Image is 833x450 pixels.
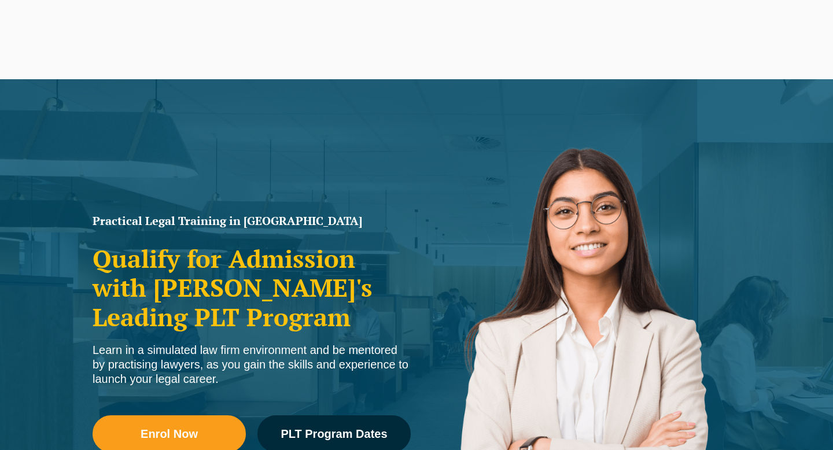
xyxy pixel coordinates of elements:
[93,343,411,386] div: Learn in a simulated law firm environment and be mentored by practising lawyers, as you gain the ...
[93,244,411,331] h2: Qualify for Admission with [PERSON_NAME]'s Leading PLT Program
[281,428,387,440] span: PLT Program Dates
[93,215,411,227] h1: Practical Legal Training in [GEOGRAPHIC_DATA]
[141,428,198,440] span: Enrol Now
